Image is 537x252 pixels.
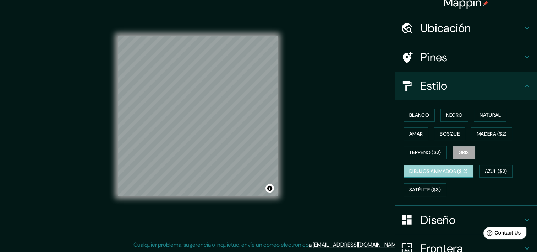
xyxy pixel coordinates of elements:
h4: Pines [421,50,523,64]
button: Dibujos animados ($ 2) [404,165,473,178]
div: Diseño [395,206,537,234]
font: Gris [459,148,469,157]
font: Amar [409,130,423,138]
div: Ubicación [395,14,537,42]
canvas: Mapa [118,36,278,196]
h4: Ubicación [421,21,523,35]
div: Estilo [395,72,537,100]
font: Azul ($2) [485,167,507,176]
button: Terreno ($2) [404,146,447,159]
button: Amar [404,127,428,141]
button: Satélite ($3) [404,183,446,196]
h4: Diseño [421,213,523,227]
font: Madera ($2) [477,130,506,138]
p: Cualquier problema, sugerencia o inquietud, envíe un correo electrónico . [133,241,401,249]
button: Bosque [434,127,465,141]
button: Madera ($2) [471,127,512,141]
font: Bosque [440,130,460,138]
h4: Estilo [421,79,523,93]
font: Natural [480,111,501,120]
button: Natural [474,109,506,122]
button: Alternar atribución [265,184,274,193]
div: Pines [395,43,537,72]
font: Terreno ($2) [409,148,441,157]
img: pin-icon.png [483,1,488,6]
font: Dibujos animados ($ 2) [409,167,468,176]
font: Blanco [409,111,429,120]
button: Blanco [404,109,435,122]
font: Satélite ($3) [409,185,441,194]
button: Azul ($2) [479,165,513,178]
iframe: Help widget launcher [474,224,529,244]
button: Gris [453,146,475,159]
a: a [EMAIL_ADDRESS][DOMAIN_NAME] [309,241,400,248]
button: Negro [440,109,468,122]
font: Negro [446,111,463,120]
